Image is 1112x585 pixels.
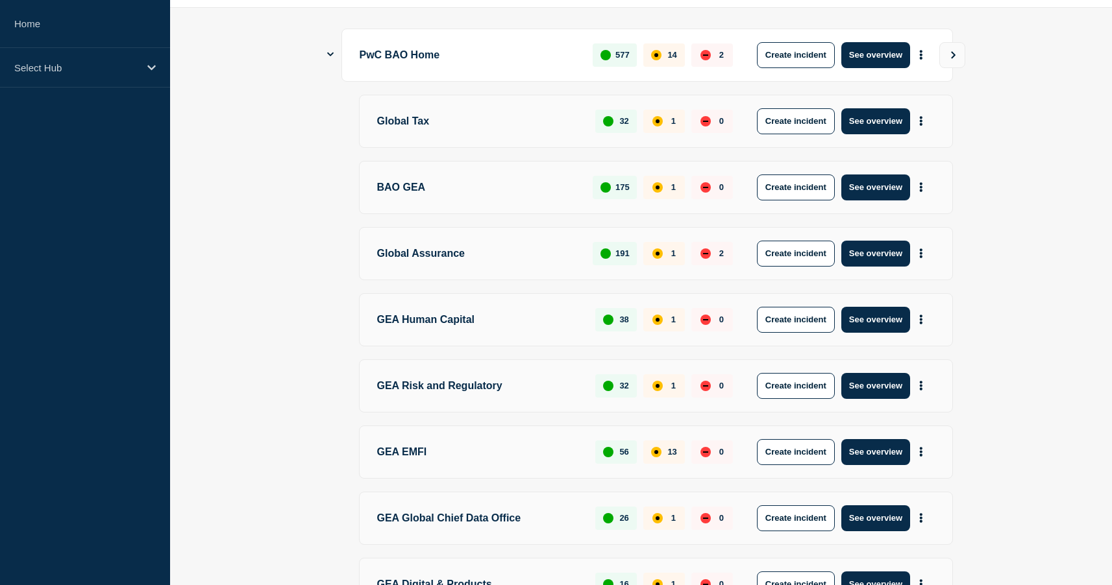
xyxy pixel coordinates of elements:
[619,513,628,523] p: 26
[913,175,930,199] button: More actions
[757,373,835,399] button: Create incident
[913,374,930,398] button: More actions
[652,182,663,193] div: affected
[913,43,930,67] button: More actions
[619,116,628,126] p: 32
[913,440,930,464] button: More actions
[757,241,835,267] button: Create incident
[652,248,663,259] div: affected
[14,62,139,73] p: Select Hub
[757,42,835,68] button: Create incident
[671,513,676,523] p: 1
[939,42,965,68] button: View
[619,381,628,390] p: 32
[603,116,613,126] div: up
[603,381,613,391] div: up
[603,315,613,325] div: up
[652,315,663,325] div: affected
[360,42,578,68] p: PwC BAO Home
[671,116,676,126] p: 1
[327,50,334,60] button: Show Connected Hubs
[841,241,910,267] button: See overview
[619,315,628,324] p: 38
[671,315,676,324] p: 1
[719,513,724,523] p: 0
[377,373,581,399] p: GEA Risk and Regulatory
[913,506,930,530] button: More actions
[671,248,676,258] p: 1
[652,116,663,126] div: affected
[719,315,724,324] p: 0
[600,182,611,193] div: up
[615,182,630,192] p: 175
[700,116,711,126] div: down
[700,447,711,457] div: down
[700,513,711,523] div: down
[719,116,724,126] p: 0
[377,241,578,267] p: Global Assurance
[377,108,581,134] p: Global Tax
[841,439,910,465] button: See overview
[377,307,581,333] p: GEA Human Capital
[841,373,910,399] button: See overview
[652,513,663,523] div: affected
[377,174,578,200] p: BAO GEA
[671,381,676,390] p: 1
[667,50,676,60] p: 14
[600,50,611,60] div: up
[603,513,613,523] div: up
[700,182,711,193] div: down
[757,108,835,134] button: Create incident
[913,307,930,331] button: More actions
[671,182,676,192] p: 1
[757,439,835,465] button: Create incident
[700,248,711,259] div: down
[700,50,711,60] div: down
[757,307,835,333] button: Create incident
[757,174,835,200] button: Create incident
[913,109,930,133] button: More actions
[667,447,676,457] p: 13
[841,108,910,134] button: See overview
[615,248,630,258] p: 191
[615,50,630,60] p: 577
[841,174,910,200] button: See overview
[700,381,711,391] div: down
[700,315,711,325] div: down
[603,447,613,457] div: up
[377,439,581,465] p: GEA EMFI
[377,505,581,531] p: GEA Global Chief Data Office
[841,42,910,68] button: See overview
[719,381,724,390] p: 0
[619,447,628,457] p: 56
[719,50,724,60] p: 2
[841,307,910,333] button: See overview
[600,248,611,259] div: up
[651,50,661,60] div: affected
[719,182,724,192] p: 0
[719,447,724,457] p: 0
[841,505,910,531] button: See overview
[652,381,663,391] div: affected
[719,248,724,258] p: 2
[913,241,930,265] button: More actions
[757,505,835,531] button: Create incident
[651,447,661,457] div: affected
